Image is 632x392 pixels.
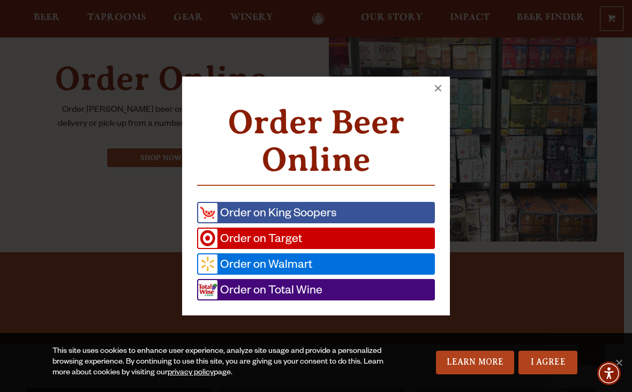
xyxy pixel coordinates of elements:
span: Order on King Soopers [217,203,336,222]
img: kingsp.png [198,203,217,222]
span: Order on Target [217,229,302,248]
img: Wall-Mart.png [198,254,217,274]
div: Accessibility Menu [597,361,621,385]
img: R.jpg [198,280,217,299]
a: Order on Walmart (opens in a new window) [197,253,435,275]
img: Target.png [198,229,217,248]
a: privacy policy [168,369,214,378]
span: Order on Total Wine [217,280,322,299]
div: This site uses cookies to enhance user experience, analyze site usage and provide a personalized ... [52,346,400,379]
a: Order on Total Wine (opens in a new window) [197,279,435,300]
a: Order on Target (opens in a new window) [197,228,435,249]
button: × [426,77,450,100]
h2: Order Beer Online [197,103,435,179]
a: I Agree [518,351,577,374]
span: Order on Walmart [217,254,312,274]
a: Order on King Soopers (opens in a new window) [197,202,435,223]
a: Learn More [436,351,515,374]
